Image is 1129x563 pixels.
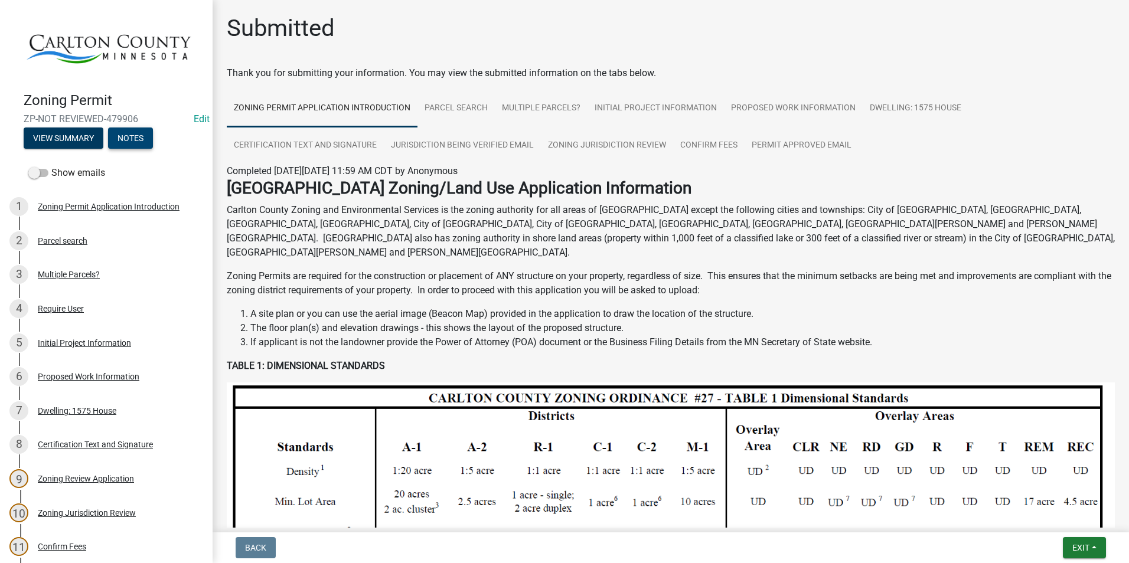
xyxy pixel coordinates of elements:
[541,127,673,165] a: Zoning Jurisdiction Review
[9,231,28,250] div: 2
[495,90,588,127] a: Multiple Parcels?
[9,469,28,488] div: 9
[384,127,541,165] a: Jurisdiction Being Verified Email
[227,165,458,176] span: Completed [DATE][DATE] 11:59 AM CDT by Anonymous
[250,321,1115,335] li: The floor plan(s) and elevation drawings - this shows the layout of the proposed structure.
[417,90,495,127] a: Parcel search
[24,113,189,125] span: ZP-NOT REVIEWED-479906
[38,339,131,347] div: Initial Project Information
[227,360,385,371] strong: TABLE 1: DIMENSIONAL STANDARDS
[9,435,28,454] div: 8
[227,66,1115,80] div: Thank you for submitting your information. You may view the submitted information on the tabs below.
[28,166,105,180] label: Show emails
[38,542,86,551] div: Confirm Fees
[38,202,180,211] div: Zoning Permit Application Introduction
[227,90,417,127] a: Zoning Permit Application Introduction
[194,113,210,125] a: Edit
[250,307,1115,321] li: A site plan or you can use the aerial image (Beacon Map) provided in the application to draw the ...
[108,127,153,149] button: Notes
[38,270,100,279] div: Multiple Parcels?
[227,269,1115,297] p: Zoning Permits are required for the construction or placement of ANY structure on your property, ...
[9,197,28,216] div: 1
[24,135,103,144] wm-modal-confirm: Summary
[245,543,266,552] span: Back
[38,509,136,517] div: Zoning Jurisdiction Review
[227,127,384,165] a: Certification Text and Signature
[24,127,103,149] button: View Summary
[24,92,203,109] h4: Zoning Permit
[9,537,28,556] div: 11
[227,203,1115,260] p: Carlton County Zoning and Environmental Services is the zoning authority for all areas of [GEOGRA...
[227,14,335,42] h1: Submitted
[38,440,153,449] div: Certification Text and Signature
[38,237,87,245] div: Parcel search
[1072,543,1089,552] span: Exit
[108,135,153,144] wm-modal-confirm: Notes
[9,503,28,522] div: 10
[9,333,28,352] div: 5
[745,127,859,165] a: Permit Approved Email
[1063,537,1106,558] button: Exit
[38,474,134,483] div: Zoning Review Application
[9,265,28,284] div: 3
[724,90,863,127] a: Proposed Work Information
[236,537,276,558] button: Back
[227,178,691,198] strong: [GEOGRAPHIC_DATA] Zoning/Land Use Application Information
[194,113,210,125] wm-modal-confirm: Edit Application Number
[38,372,139,381] div: Proposed Work Information
[9,299,28,318] div: 4
[24,12,194,80] img: Carlton County, Minnesota
[863,90,968,127] a: Dwelling: 1575 House
[38,305,84,313] div: Require User
[9,401,28,420] div: 7
[38,407,116,415] div: Dwelling: 1575 House
[9,367,28,386] div: 6
[250,335,1115,349] li: If applicant is not the landowner provide the Power of Attorney (POA) document or the Business Fi...
[588,90,724,127] a: Initial Project Information
[673,127,745,165] a: Confirm Fees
